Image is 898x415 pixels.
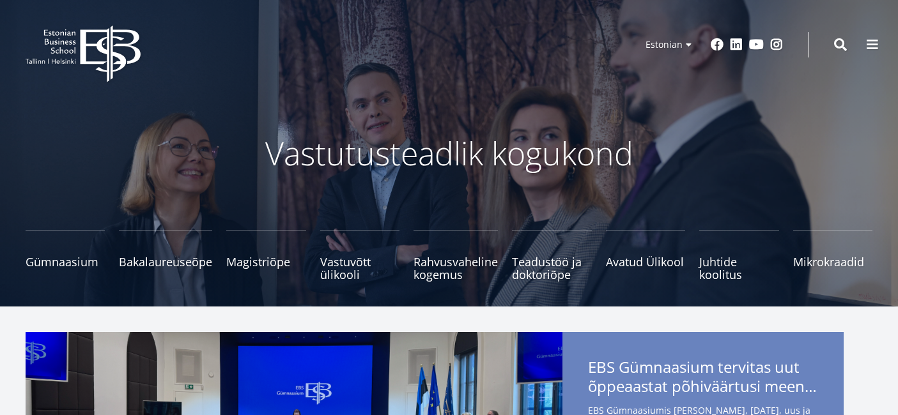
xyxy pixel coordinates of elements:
[793,255,872,268] span: Mikrokraadid
[606,230,685,281] a: Avatud Ülikool
[730,38,743,51] a: Linkedin
[119,255,212,268] span: Bakalaureuseõpe
[119,230,212,281] a: Bakalaureuseõpe
[793,230,872,281] a: Mikrokraadid
[770,38,783,51] a: Instagram
[699,255,778,281] span: Juhtide koolitus
[226,230,306,281] a: Magistriõpe
[512,255,591,281] span: Teadustöö ja doktoriõpe
[26,255,105,268] span: Gümnaasium
[606,255,685,268] span: Avatud Ülikool
[699,230,778,281] a: Juhtide koolitus
[111,134,788,172] p: Vastutusteadlik kogukond
[711,38,724,51] a: Facebook
[749,38,764,51] a: Youtube
[226,255,306,268] span: Magistriõpe
[588,377,818,396] span: õppeaastat põhiväärtusi meenutades
[414,230,498,281] a: Rahvusvaheline kogemus
[512,230,591,281] a: Teadustöö ja doktoriõpe
[26,230,105,281] a: Gümnaasium
[588,358,818,400] span: EBS Gümnaasium tervitas uut
[320,255,399,281] span: Vastuvõtt ülikooli
[320,230,399,281] a: Vastuvõtt ülikooli
[414,255,498,281] span: Rahvusvaheline kogemus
